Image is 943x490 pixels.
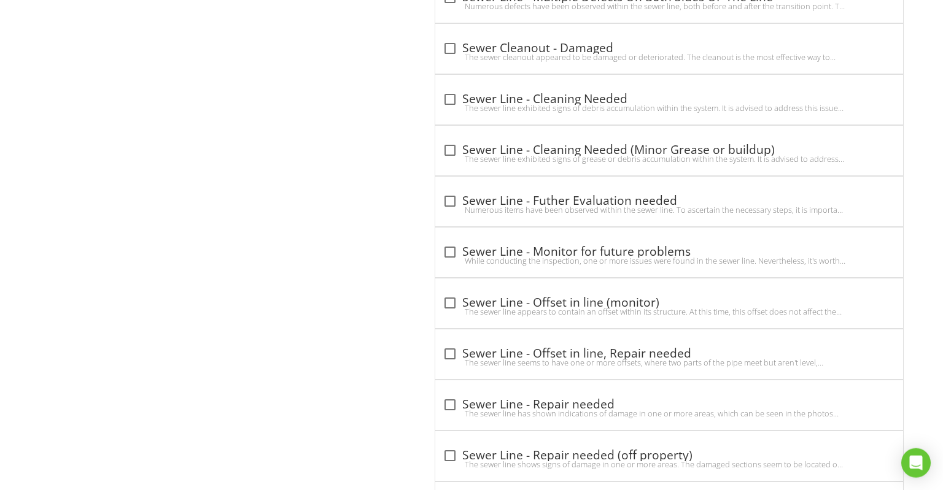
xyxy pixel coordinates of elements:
[901,448,931,478] div: Open Intercom Messenger
[443,307,896,316] div: The sewer line appears to contain an offset within its structure. At this time, this offset does ...
[443,52,896,62] div: The sewer cleanout appeared to be damaged or deteriorated. The cleanout is the most effective way...
[443,256,896,266] div: While conducting the inspection, one or more issues were found in the sewer line. Nevertheless, i...
[443,408,896,418] div: The sewer line has shown indications of damage in one or more areas, which can be seen in the pho...
[443,1,896,11] div: Numerous defects have been observed within the sewer line, both before and after the transition p...
[443,358,896,367] div: The sewer line seems to have one or more offsets, where two parts of the pipe meet but aren't lev...
[443,154,896,164] div: The sewer line exhibited signs of grease or debris accumulation within the system. It is advised ...
[443,205,896,215] div: Numerous items have been observed within the sewer line. To ascertain the necessary steps, it is ...
[443,103,896,113] div: The sewer line exhibited signs of debris accumulation within the system. It is advised to address...
[443,459,896,469] div: The sewer line shows signs of damage in one or more areas. The damaged sections seem to be locate...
